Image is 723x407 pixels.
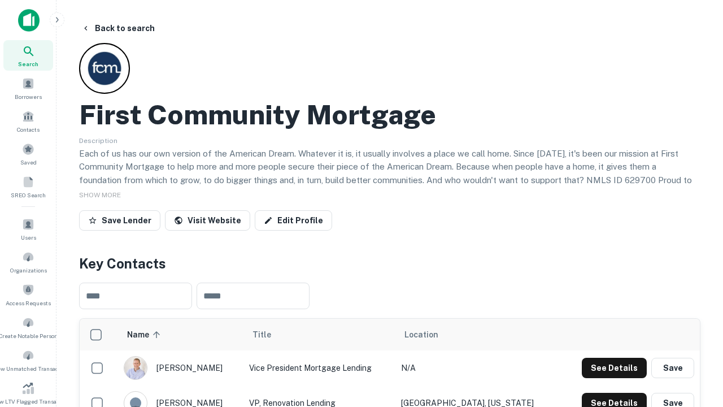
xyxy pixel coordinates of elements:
span: Users [21,233,36,242]
a: Organizations [3,246,53,277]
iframe: Chat Widget [667,280,723,335]
span: Title [252,328,286,341]
img: capitalize-icon.png [18,9,40,32]
img: 1520878720083 [124,357,147,379]
td: N/A [395,350,559,386]
span: Location [404,328,438,341]
a: Borrowers [3,73,53,103]
h2: First Community Mortgage [79,98,436,131]
button: See Details [582,358,647,378]
span: Search [18,59,38,68]
th: Title [243,319,395,350]
span: Description [79,137,117,145]
a: Saved [3,138,53,169]
span: Access Requests [6,298,51,308]
td: Vice President Mortgage Lending [243,350,395,386]
th: Name [118,319,243,350]
button: Save [651,358,694,378]
a: Users [3,214,53,244]
th: Location [395,319,559,350]
span: Organizations [10,266,47,275]
a: Access Requests [3,279,53,310]
p: Each of us has our own version of the American Dream. Whatever it is, it usually involves a place... [79,147,700,200]
span: Contacts [17,125,40,134]
span: Saved [20,158,37,167]
span: SHOW MORE [79,191,121,199]
a: SREO Search [3,171,53,202]
a: Contacts [3,106,53,136]
span: SREO Search [11,190,46,200]
button: Back to search [77,18,159,38]
a: Review Unmatched Transactions [3,345,53,375]
span: Name [127,328,164,341]
a: Edit Profile [255,210,332,231]
a: Visit Website [165,210,250,231]
a: Search [3,40,53,71]
a: Create Notable Person [3,312,53,343]
h4: Key Contacts [79,253,700,274]
button: Save Lender [79,210,160,231]
div: [PERSON_NAME] [124,356,238,380]
span: Borrowers [15,92,42,101]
